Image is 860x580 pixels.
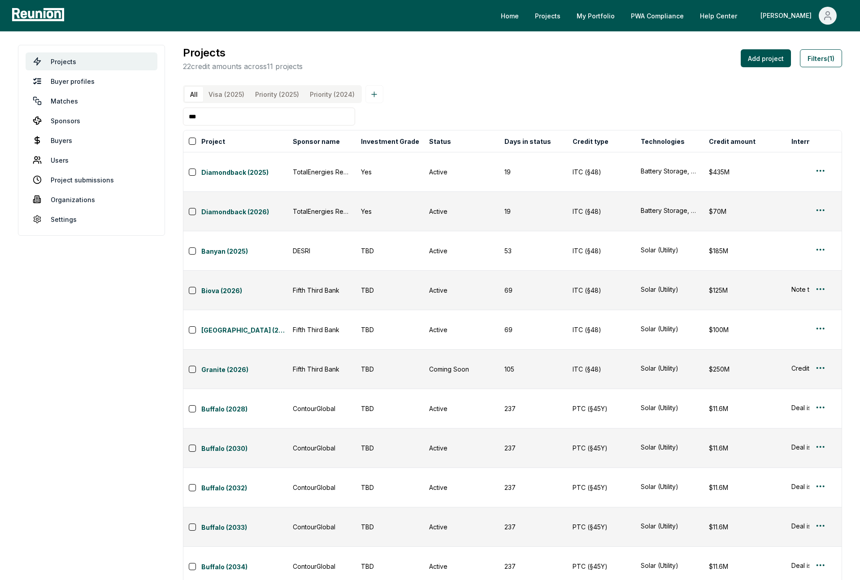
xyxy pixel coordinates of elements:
div: Active [429,443,494,453]
div: 19 [504,167,562,177]
div: ITC (§48) [573,364,630,374]
div: 237 [504,404,562,413]
a: Buffalo (2032) [201,483,287,494]
button: Project [200,132,227,150]
div: Deal is from CRC [791,561,849,570]
button: Credits from relationship with Fifth Third Bank, an investment bank interested in doing high volu... [791,364,849,373]
div: Yes [361,167,418,177]
div: TBD [361,483,418,492]
a: Home [494,7,526,25]
div: Solar (Utility) [641,245,698,255]
a: Buffalo (2030) [201,444,287,454]
button: Note that details in "External notes" are assumptions. "Similar sponsor and offtake quality, stru... [791,285,849,294]
div: [PERSON_NAME] [760,7,815,25]
button: Credit amount [707,132,757,150]
button: Visa (2025) [203,87,250,102]
button: Buffalo (2030) [201,442,287,454]
button: Granite (2026) [201,363,287,376]
a: Granite (2026) [201,365,287,376]
button: Internal notes [790,132,838,150]
a: Projects [26,52,157,70]
div: $11.6M [709,443,781,453]
button: Biova (2026) [201,284,287,297]
button: Buffalo (2034) [201,560,287,573]
a: PWA Compliance [624,7,691,25]
div: Active [429,562,494,571]
button: Deal is from CRC [791,521,849,531]
button: Solar (Utility) [641,285,698,294]
button: Battery Storage, Solar (Utility), Solar (C&I) [641,166,698,176]
a: Diamondback (2026) [201,207,287,218]
button: Add project [741,49,791,67]
button: Solar (Utility) [641,403,698,412]
div: Active [429,167,494,177]
a: Buyers [26,131,157,149]
div: ContourGlobal [293,404,350,413]
a: Buffalo (2028) [201,404,287,415]
button: Banyan (2025) [201,245,287,257]
div: Yes [361,207,418,216]
button: Deal is from CRC [791,403,849,412]
div: ITC (§48) [573,167,630,177]
button: Solar (Utility) [641,364,698,373]
div: Solar (Utility) [641,521,698,531]
a: Organizations [26,190,157,208]
button: Solar (Utility) [641,561,698,570]
div: $11.6M [709,404,781,413]
p: 22 credit amounts across 11 projects [183,61,303,72]
button: Days in status [503,132,553,150]
a: Settings [26,210,157,228]
div: 69 [504,286,562,295]
div: ContourGlobal [293,443,350,453]
div: $250M [709,364,781,374]
div: ITC (§48) [573,207,630,216]
a: Projects [528,7,568,25]
h3: Projects [183,45,303,61]
div: PTC (§45Y) [573,522,630,532]
button: Buffalo (2033) [201,521,287,533]
div: $185M [709,246,781,255]
button: Filters(1) [800,49,842,67]
div: TBD [361,364,418,374]
button: Credit type [571,132,610,150]
div: 237 [504,522,562,532]
nav: Main [494,7,851,25]
button: Diamondback (2026) [201,205,287,218]
button: Priority (2025) [250,87,304,102]
div: ITC (§48) [573,286,630,295]
button: Solar (Utility) [641,482,698,491]
a: Help Center [693,7,744,25]
button: Buffalo (2032) [201,481,287,494]
button: Deal is from CRC [791,442,849,452]
a: Matches [26,92,157,110]
a: Buffalo (2034) [201,562,287,573]
div: Active [429,286,494,295]
a: Users [26,151,157,169]
div: $435M [709,167,781,177]
div: TBD [361,404,418,413]
div: $11.6M [709,483,781,492]
div: PTC (§45Y) [573,483,630,492]
button: Battery Storage, Solar (Utility), Solar (C&I) [641,206,698,215]
div: Fifth Third Bank [293,325,350,334]
button: Priority (2024) [304,87,360,102]
div: Solar (Utility) [641,324,698,333]
div: ITC (§48) [573,325,630,334]
div: Solar (Utility) [641,442,698,452]
div: TBD [361,522,418,532]
div: Fifth Third Bank [293,286,350,295]
div: Active [429,246,494,255]
button: Buffalo (2028) [201,403,287,415]
div: Coming Soon [429,364,494,374]
div: Active [429,522,494,532]
a: Biova (2026) [201,286,287,297]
